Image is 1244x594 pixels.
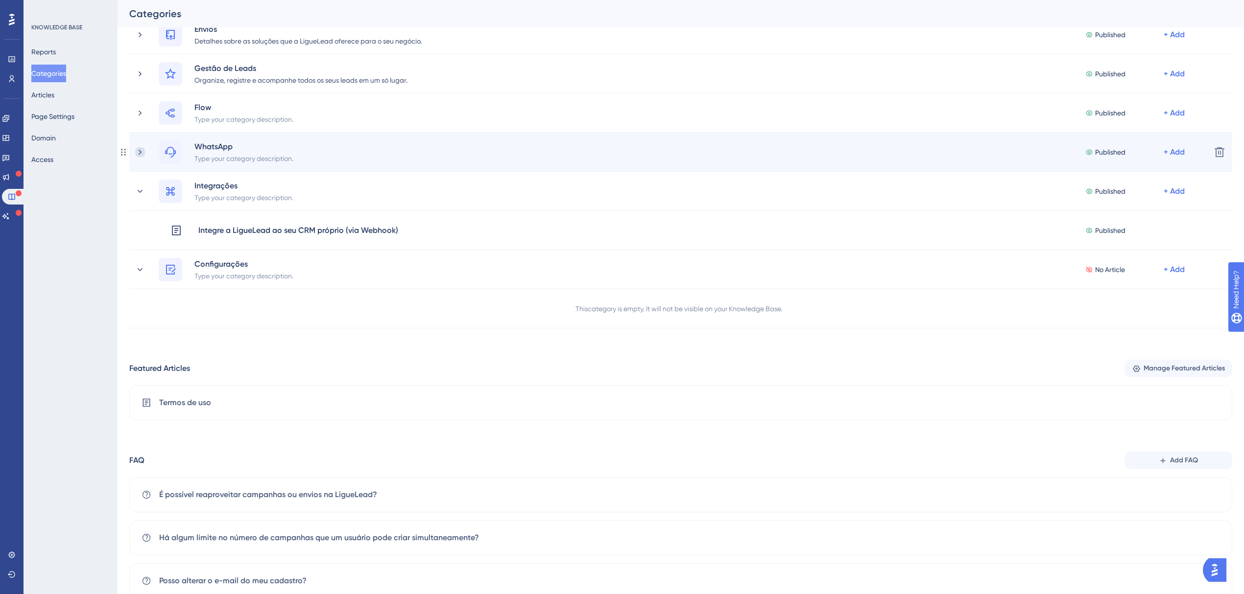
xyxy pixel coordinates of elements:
[1095,185,1125,197] span: Published
[129,455,144,466] div: FAQ
[194,101,294,113] div: Flow
[31,65,66,82] button: Categories
[1095,29,1125,41] span: Published
[1144,363,1225,374] span: Manage Featured Articles
[129,7,1208,21] div: Categories
[31,86,54,104] button: Articles
[1095,264,1125,275] span: No Article
[159,575,307,587] span: ​​Posso alterar o e-mail do meu cadastro?
[194,113,294,125] div: Type your category description.
[159,489,377,501] span: ​É possível reaproveitar campanhas ou envios na LigueLead?
[159,397,211,409] span: Termos de uso
[1095,107,1125,119] span: Published
[194,258,294,270] div: Configurações
[23,2,61,14] span: Need Help?
[194,191,294,203] div: Type your category description.
[1164,107,1185,119] div: + Add
[31,151,53,168] button: Access
[1095,225,1125,236] span: Published
[1203,555,1232,585] iframe: UserGuiding AI Assistant Launcher
[1164,29,1185,41] div: + Add
[1164,68,1185,80] div: + Add
[1095,68,1125,80] span: Published
[198,224,399,237] div: Integre a LigueLead ao seu CRM próprio (via Webhook)
[159,532,479,544] span: ​​Há algum limite no número de campanhas que um usuário pode criar simultaneamente?
[1164,185,1185,197] div: + Add
[194,23,422,35] div: Envios
[1124,360,1232,377] button: Manage Featured Articles
[1124,452,1232,469] button: Add FAQ
[31,43,56,61] button: Reports
[194,62,408,74] div: Gestão de Leads
[575,303,782,315] div: This category is empty. It will not be visible on your Knowledge Base.
[194,180,294,191] div: Integrações
[1095,146,1125,158] span: Published
[1164,264,1185,275] div: + Add
[194,270,294,281] div: Type your category description.
[31,23,82,31] div: KNOWLEDGE BASE
[1170,455,1198,466] span: Add FAQ
[129,363,190,374] div: Featured Articles
[194,152,294,164] div: Type your category description.
[31,129,56,147] button: Domain
[31,108,74,125] button: Page Settings
[194,74,408,86] div: Organize, registre e acompanhe todos os seus leads em um só lugar.
[194,140,294,152] div: WhatsApp
[1164,146,1185,158] div: + Add
[194,35,422,46] div: Detalhes sobre as soluções que a LigueLead oferece para o seu negócio.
